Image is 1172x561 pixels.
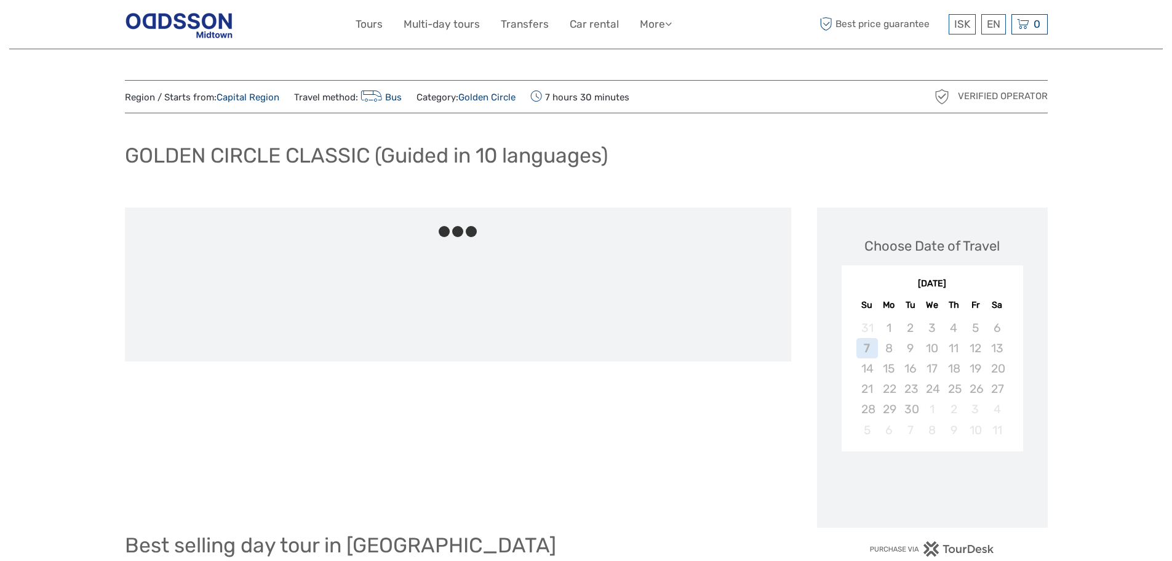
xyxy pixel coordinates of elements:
a: Bus [358,92,402,103]
div: Not available Saturday, September 20th, 2025 [986,358,1008,379]
img: PurchaseViaTourDesk.png [869,541,994,557]
span: Travel method: [294,88,402,105]
div: Not available Tuesday, September 2nd, 2025 [899,318,921,338]
div: Not available Friday, September 12th, 2025 [965,338,986,358]
div: Su [856,297,878,313]
div: Not available Sunday, August 31st, 2025 [856,318,878,338]
div: Mo [878,297,899,313]
a: Tours [356,15,383,33]
div: Not available Thursday, September 11th, 2025 [943,338,965,358]
h1: Best selling day tour in [GEOGRAPHIC_DATA] [125,533,791,558]
div: Not available Saturday, September 13th, 2025 [986,338,1008,358]
div: Not available Tuesday, September 16th, 2025 [899,358,921,379]
div: Not available Wednesday, October 8th, 2025 [921,420,943,440]
span: 0 [1032,18,1042,30]
div: Not available Saturday, October 4th, 2025 [986,399,1008,419]
div: Not available Sunday, September 28th, 2025 [856,399,878,419]
div: Choose Date of Travel [864,236,1000,256]
div: Not available Monday, September 29th, 2025 [878,399,899,419]
span: ISK [954,18,970,30]
div: month 2025-09 [845,318,1019,440]
div: Not available Sunday, September 7th, 2025 [856,338,878,358]
div: Not available Friday, September 5th, 2025 [965,318,986,338]
div: Not available Thursday, October 9th, 2025 [943,420,965,440]
span: 7 hours 30 minutes [530,88,629,105]
div: Not available Thursday, September 18th, 2025 [943,358,965,379]
div: Not available Tuesday, October 7th, 2025 [899,420,921,440]
a: Golden Circle [458,92,516,103]
div: Not available Friday, October 10th, 2025 [965,420,986,440]
div: Not available Monday, October 6th, 2025 [878,420,899,440]
div: Not available Saturday, September 6th, 2025 [986,318,1008,338]
div: Not available Wednesday, September 24th, 2025 [921,379,943,399]
div: Not available Monday, September 15th, 2025 [878,358,899,379]
div: Th [943,297,965,313]
div: Tu [899,297,921,313]
div: Not available Saturday, September 27th, 2025 [986,379,1008,399]
div: Not available Sunday, September 14th, 2025 [856,358,878,379]
a: Transfers [501,15,549,33]
div: Not available Tuesday, September 9th, 2025 [899,338,921,358]
div: Not available Wednesday, October 1st, 2025 [921,399,943,419]
div: Not available Sunday, October 5th, 2025 [856,420,878,440]
div: Not available Wednesday, September 3rd, 2025 [921,318,943,338]
div: Not available Friday, September 26th, 2025 [965,379,986,399]
div: Not available Monday, September 8th, 2025 [878,338,899,358]
span: Category: [417,91,516,104]
div: EN [981,14,1006,34]
img: Reykjavik Residence [125,9,233,39]
span: Best price guarantee [817,14,946,34]
span: Verified Operator [958,90,1048,103]
a: Car rental [570,15,619,33]
div: Fr [965,297,986,313]
div: Not available Tuesday, September 30th, 2025 [899,399,921,419]
div: Loading... [928,483,936,491]
div: We [921,297,943,313]
span: Region / Starts from: [125,91,279,104]
div: Not available Sunday, September 21st, 2025 [856,379,878,399]
img: verified_operator_grey_128.png [932,87,952,107]
div: Not available Wednesday, September 10th, 2025 [921,338,943,358]
a: Capital Region [217,92,279,103]
div: Not available Friday, October 3rd, 2025 [965,399,986,419]
div: Not available Wednesday, September 17th, 2025 [921,358,943,379]
div: Not available Thursday, September 4th, 2025 [943,318,965,338]
a: Multi-day tours [404,15,480,33]
h1: GOLDEN CIRCLE CLASSIC (Guided in 10 languages) [125,143,608,168]
div: Not available Monday, September 1st, 2025 [878,318,899,338]
div: Not available Saturday, October 11th, 2025 [986,420,1008,440]
a: More [640,15,672,33]
div: Not available Thursday, October 2nd, 2025 [943,399,965,419]
div: Not available Monday, September 22nd, 2025 [878,379,899,399]
div: Sa [986,297,1008,313]
div: [DATE] [842,278,1023,291]
div: Not available Friday, September 19th, 2025 [965,358,986,379]
div: Not available Tuesday, September 23rd, 2025 [899,379,921,399]
div: Not available Thursday, September 25th, 2025 [943,379,965,399]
